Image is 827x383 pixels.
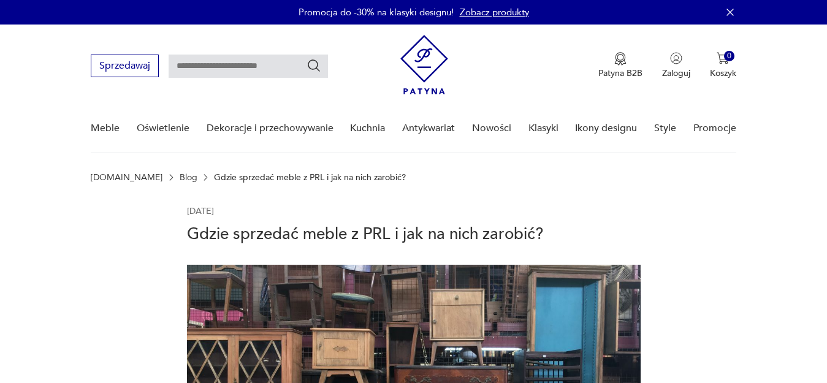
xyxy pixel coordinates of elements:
button: 0Koszyk [710,52,736,79]
a: Oświetlenie [137,105,189,152]
a: Ikony designu [575,105,637,152]
a: Meble [91,105,120,152]
a: Dekoracje i przechowywanie [207,105,333,152]
button: Patyna B2B [598,52,642,79]
p: Zaloguj [662,67,690,79]
a: Kuchnia [350,105,385,152]
p: [DATE] [187,205,641,217]
button: Szukaj [307,58,321,73]
a: Klasyki [528,105,558,152]
img: Ikona medalu [614,52,627,66]
a: Ikona medaluPatyna B2B [598,52,642,79]
img: Ikona koszyka [717,52,729,64]
h1: Gdzie sprzedać meble z PRL i jak na nich zarobić? [187,223,641,245]
a: [DOMAIN_NAME] [91,173,162,182]
p: Promocja do -30% na klasyki designu! [299,6,454,18]
a: Promocje [693,105,736,152]
a: Blog [180,173,197,182]
a: Sprzedawaj [91,63,159,71]
p: Patyna B2B [598,67,642,79]
a: Antykwariat [402,105,455,152]
p: Koszyk [710,67,736,79]
img: Patyna - sklep z meblami i dekoracjami vintage [400,35,448,94]
img: Ikonka użytkownika [670,52,682,64]
a: Zobacz produkty [460,6,529,18]
p: Gdzie sprzedać meble z PRL i jak na nich zarobić? [214,173,406,182]
button: Sprzedawaj [91,55,159,77]
a: Style [654,105,676,152]
button: Zaloguj [662,52,690,79]
div: 0 [724,51,734,61]
a: Nowości [472,105,511,152]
